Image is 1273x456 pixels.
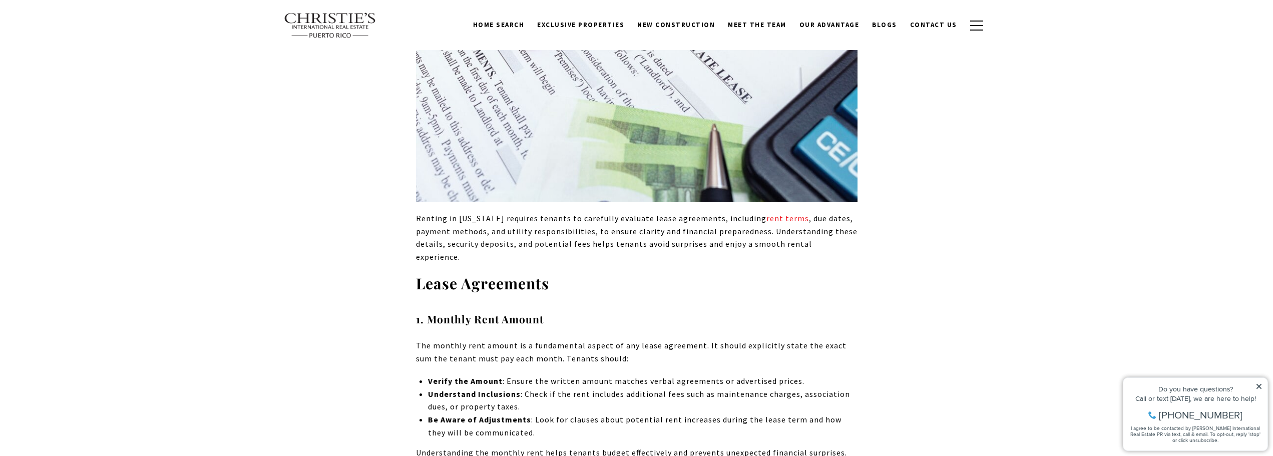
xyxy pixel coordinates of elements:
[721,16,793,35] a: Meet the Team
[416,212,858,263] p: Renting in [US_STATE] requires tenants to carefully evaluate lease agreements, including , due da...
[428,375,857,388] p: : Ensure the written amount matches verbal agreements or advertised prices.
[866,16,904,35] a: Blogs
[793,16,866,35] a: Our Advantage
[13,62,143,81] span: I agree to be contacted by [PERSON_NAME] International Real Estate PR via text, call & email. To ...
[41,47,125,57] span: [PHONE_NUMBER]
[799,21,860,29] span: Our Advantage
[637,21,715,29] span: New Construction
[428,376,503,386] strong: Verify the Amount
[11,32,145,39] div: Call or text [DATE], we are here to help!
[872,21,897,29] span: Blogs
[467,16,531,35] a: Home Search
[428,389,521,399] strong: Understand Inclusions
[11,23,145,30] div: Do you have questions?
[416,312,544,326] strong: 1. Monthly Rent Amount
[416,273,549,293] strong: Lease Agreements
[537,21,624,29] span: Exclusive Properties
[284,13,377,39] img: Christie's International Real Estate text transparent background
[766,213,809,223] a: rent terms
[910,21,957,29] span: Contact Us
[531,16,631,35] a: Exclusive Properties
[428,413,857,439] p: : Look for clauses about potential rent increases during the lease term and how they will be comm...
[631,16,721,35] a: New Construction
[416,339,858,365] p: The monthly rent amount is a fundamental aspect of any lease agreement. It should explicitly stat...
[964,11,990,40] button: button
[428,388,857,413] p: : Check if the rent includes additional fees such as maintenance charges, association dues, or pr...
[904,16,964,35] a: Contact Us
[428,414,531,424] strong: Be Aware of Adjustments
